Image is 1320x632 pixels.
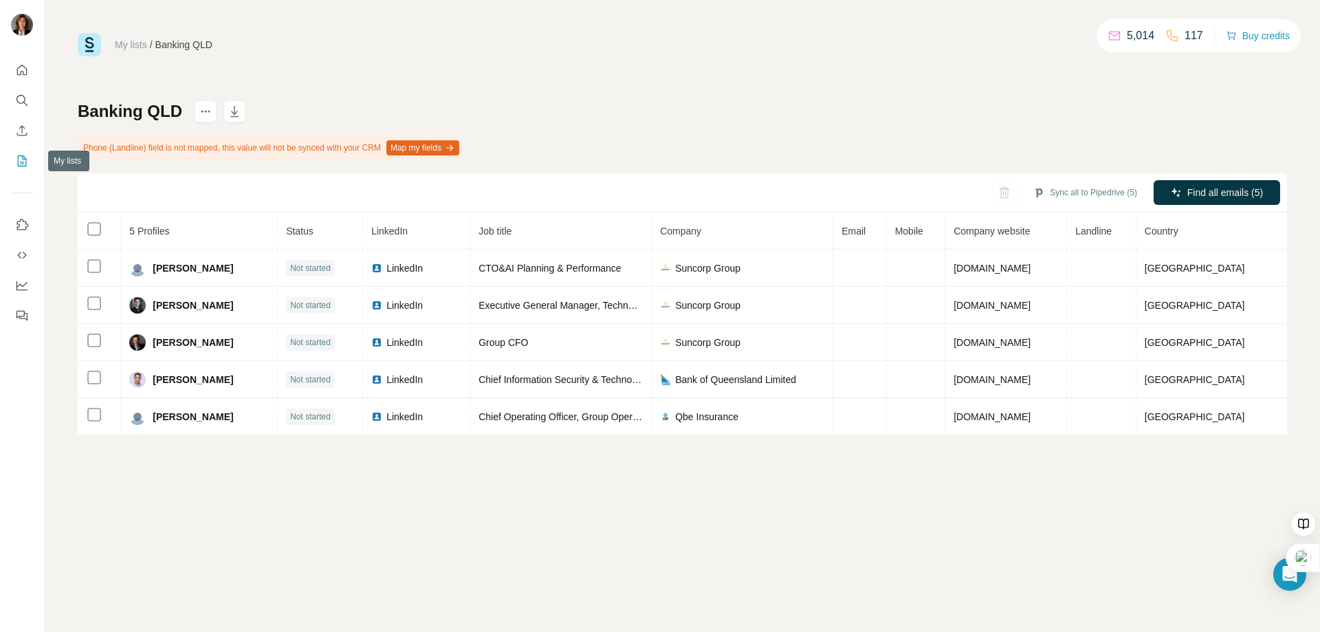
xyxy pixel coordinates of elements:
span: Bank of Queensland Limited [675,373,796,386]
span: Not started [290,373,331,386]
img: Avatar [129,408,146,425]
span: Not started [290,336,331,349]
img: Avatar [129,260,146,276]
img: LinkedIn logo [371,411,382,422]
span: CTO&AI Planning & Performance [478,263,621,274]
button: Use Surfe on LinkedIn [11,213,33,237]
img: Surfe Logo [78,33,101,56]
span: [DOMAIN_NAME] [954,300,1031,311]
span: [GEOGRAPHIC_DATA] [1145,263,1245,274]
button: Buy credits [1226,26,1290,45]
img: LinkedIn logo [371,300,382,311]
span: 5 Profiles [129,226,169,237]
li: / [150,38,153,52]
img: company-logo [660,411,671,422]
h1: Banking QLD [78,100,182,122]
span: LinkedIn [386,261,423,275]
span: Company website [954,226,1030,237]
p: 5,014 [1127,28,1154,44]
button: Search [11,88,33,113]
button: My lists [11,149,33,173]
a: My lists [115,39,147,50]
img: company-logo [660,374,671,385]
span: Suncorp Group [675,298,740,312]
button: Feedback [11,303,33,328]
span: Not started [290,411,331,423]
button: Quick start [11,58,33,83]
span: Qbe Insurance [675,410,738,424]
span: [GEOGRAPHIC_DATA] [1145,300,1245,311]
div: Open Intercom Messenger [1273,558,1306,591]
span: [DOMAIN_NAME] [954,337,1031,348]
span: Chief Information Security & Technology Operations Officer [478,374,730,385]
span: Not started [290,262,331,274]
span: Chief Operating Officer, Group Operations and Technology Services [478,411,768,422]
img: company-logo [660,263,671,274]
span: LinkedIn [386,336,423,349]
span: Job title [478,226,511,237]
button: Enrich CSV [11,118,33,143]
span: Mobile [895,226,923,237]
span: Group CFO [478,337,528,348]
button: Sync all to Pipedrive (5) [1024,182,1147,203]
span: Not started [290,299,331,312]
img: LinkedIn logo [371,263,382,274]
img: Avatar [129,297,146,314]
span: [GEOGRAPHIC_DATA] [1145,374,1245,385]
button: Use Surfe API [11,243,33,268]
img: LinkedIn logo [371,337,382,348]
button: Map my fields [386,140,459,155]
span: [PERSON_NAME] [153,261,233,275]
span: Executive General Manager, Technology Infrastructure [478,300,710,311]
span: [PERSON_NAME] [153,410,233,424]
button: actions [195,100,217,122]
span: [DOMAIN_NAME] [954,374,1031,385]
span: [DOMAIN_NAME] [954,411,1031,422]
span: [GEOGRAPHIC_DATA] [1145,337,1245,348]
button: Find all emails (5) [1154,180,1280,205]
span: Suncorp Group [675,261,740,275]
img: LinkedIn logo [371,374,382,385]
img: Avatar [129,371,146,388]
span: [PERSON_NAME] [153,336,233,349]
div: Banking QLD [155,38,212,52]
span: LinkedIn [371,226,408,237]
span: Country [1145,226,1178,237]
img: Avatar [129,334,146,351]
span: [GEOGRAPHIC_DATA] [1145,411,1245,422]
img: company-logo [660,300,671,311]
span: Suncorp Group [675,336,740,349]
span: Landline [1075,226,1112,237]
button: Dashboard [11,273,33,298]
span: Email [841,226,866,237]
span: LinkedIn [386,298,423,312]
span: Find all emails (5) [1187,186,1263,199]
img: company-logo [660,337,671,348]
span: LinkedIn [386,373,423,386]
span: [DOMAIN_NAME] [954,263,1031,274]
span: [PERSON_NAME] [153,298,233,312]
img: Avatar [11,14,33,36]
span: Company [660,226,701,237]
div: Phone (Landline) field is not mapped, this value will not be synced with your CRM [78,136,462,160]
span: [PERSON_NAME] [153,373,233,386]
span: LinkedIn [386,410,423,424]
span: Status [286,226,313,237]
p: 117 [1185,28,1203,44]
